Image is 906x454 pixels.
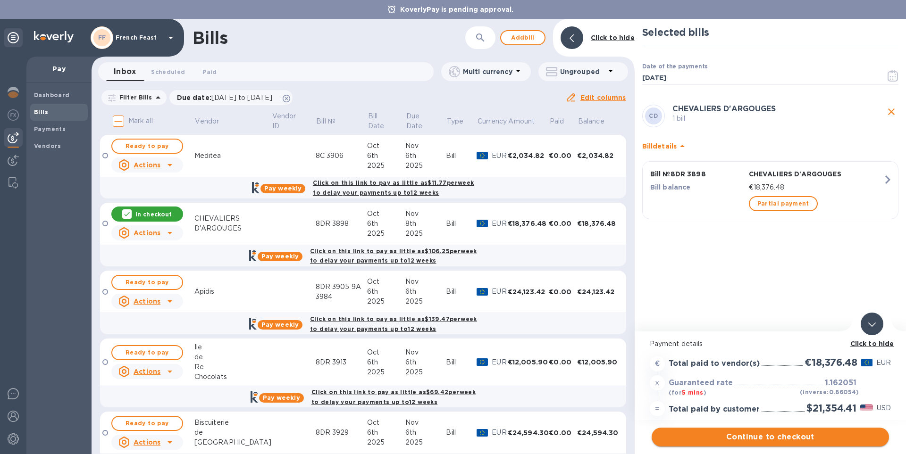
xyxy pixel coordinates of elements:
b: Click on this link to pay as little as $69.42 per week to delay your payments up to 12 weeks [311,388,476,405]
p: EUR [492,151,507,161]
p: EUR [492,428,507,437]
div: 8DR 3913 [316,357,368,367]
span: Ready to pay [120,347,175,358]
div: 2025 [367,297,405,306]
div: Re [194,362,271,372]
div: €12,005.90 [508,357,549,367]
b: Click on this link to pay as little as $106.25 per week to delay your payments up to 12 weeks [310,248,477,264]
div: €0.00 [549,357,577,367]
button: close [884,105,898,119]
div: [GEOGRAPHIC_DATA] [194,437,271,447]
span: [DATE] to [DATE] [211,94,272,101]
div: = [650,401,665,416]
p: Due date : [177,93,277,102]
u: Actions [134,229,160,237]
h2: €18,376.48 [805,356,857,368]
h3: 1.162051 [825,379,856,388]
span: Currency [478,116,507,126]
span: Ready to pay [120,418,175,429]
div: Due date:[DATE] to [DATE] [169,90,293,105]
div: Unpin categories [4,28,23,47]
p: USD [877,403,891,413]
div: 6th [405,151,446,161]
h2: $21,354.41 [806,402,856,414]
p: French Feast [116,34,163,41]
button: Ready to pay [111,275,183,290]
p: EUR [492,287,507,297]
p: Vendor ID [272,111,302,131]
p: Bill Date [368,111,393,131]
img: USD [860,404,873,411]
div: Biscuiterie [194,418,271,428]
strong: € [655,360,660,367]
div: 6th [367,357,405,367]
div: CHEVALIERS [194,214,271,223]
div: 2025 [367,437,405,447]
b: Pay weekly [264,185,302,192]
div: Nov [405,277,446,287]
b: Pay weekly [261,321,299,328]
img: Foreign exchange [8,109,19,121]
div: €18,376.48 [577,219,619,228]
span: Vendor ID [272,111,315,131]
div: Bill [446,428,477,437]
div: 6th [367,287,405,297]
div: Apidis [194,287,271,297]
span: Paid [550,116,577,126]
div: €12,005.90 [577,357,619,367]
b: Click on this link to pay as little as $11.77 per week to delay your payments up to 12 weeks [313,179,474,196]
div: Bill [446,287,477,297]
div: Bill [446,151,477,161]
div: 6th [405,357,446,367]
div: 6th [405,287,446,297]
label: Date of the payments [642,64,707,70]
button: Addbill [500,30,545,45]
div: Nov [405,418,446,428]
span: Inbox [114,65,136,78]
button: Partial payment [749,196,818,211]
b: (inverse: 0.86054 ) [800,388,859,396]
span: Balance [578,116,617,126]
div: Nov [405,209,446,219]
h1: Bills [193,28,227,48]
h3: Total paid to vendor(s) [669,359,760,368]
div: 8th [405,219,446,229]
div: €24,123.42 [508,287,549,297]
div: Billdetails [642,131,898,161]
p: Bill № [316,116,336,126]
div: 2025 [367,229,405,239]
div: Oct [367,347,405,357]
div: €0.00 [549,428,577,437]
p: Vendor [195,116,219,126]
b: CHEVALIERS D'ARGOUGES [672,104,776,113]
div: 2025 [405,437,446,447]
p: Bill № 8DR 3898 [650,169,745,179]
div: Oct [367,277,405,287]
button: Ready to pay [111,139,183,154]
div: 6th [367,219,405,229]
div: €0.00 [549,151,577,160]
b: Bills [34,108,48,116]
span: Bill № [316,116,348,126]
b: Dashboard [34,91,70,99]
div: 8C 3906 [316,151,368,161]
div: 2025 [405,367,446,377]
b: (for ) [669,389,706,396]
p: Amount [508,116,535,126]
div: 8DR 3898 [316,219,368,229]
div: €0.00 [549,219,577,228]
p: KoverlyPay is pending approval. [395,5,519,14]
span: Ready to pay [120,277,175,288]
span: Paid [202,67,217,77]
div: 8DR 3905 9A 3984 [316,282,368,302]
div: Meditea [194,151,271,161]
button: Ready to pay [111,416,183,431]
u: Actions [134,438,160,446]
span: Add bill [509,32,537,43]
div: 2025 [367,367,405,377]
p: 1 bill [672,114,884,124]
div: €24,123.42 [577,287,619,297]
div: de [194,428,271,437]
div: 8DR 3929 [316,428,368,437]
span: Vendor [195,116,231,126]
